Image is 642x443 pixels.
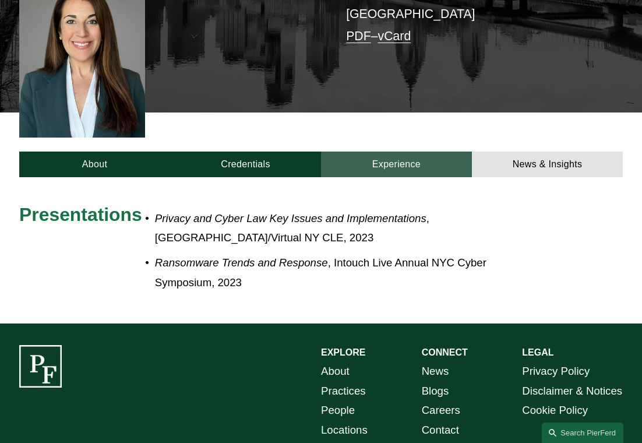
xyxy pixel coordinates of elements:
a: Disclaimer & Notices [522,381,622,401]
a: Credentials [170,152,321,178]
a: About [19,152,170,178]
a: Cookie Policy [522,400,588,420]
strong: LEGAL [522,347,553,357]
strong: EXPLORE [321,347,365,357]
a: Search this site [542,423,623,443]
p: , Intouch Live Annual NYC Cyber Symposium, 2023 [155,253,548,292]
a: Blogs [422,381,449,401]
a: Locations [321,420,368,440]
a: News & Insights [472,152,623,178]
a: Practices [321,381,366,401]
em: Ransomware Trends and Response [155,256,328,269]
strong: CONNECT [422,347,468,357]
span: Presentations [19,204,142,225]
a: Careers [422,400,460,420]
a: About [321,361,350,381]
em: Privacy and Cyber Law Key Issues and Implementations [155,212,426,224]
p: , [GEOGRAPHIC_DATA]/Virtual NY CLE, 2023 [155,209,548,248]
a: vCard [378,29,411,43]
a: PDF [346,29,371,43]
a: Experience [321,152,472,178]
a: News [422,361,449,381]
a: People [321,400,355,420]
a: Contact [422,420,459,440]
a: Privacy Policy [522,361,590,381]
